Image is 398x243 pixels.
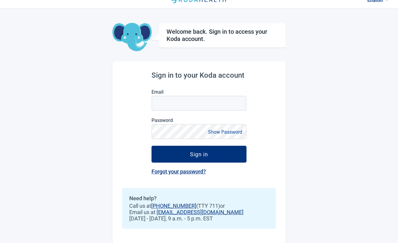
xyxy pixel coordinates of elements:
span: Call us at (TTY 711) or [129,203,269,209]
a: [EMAIL_ADDRESS][DOMAIN_NAME] [157,209,243,215]
h2: Sign in to your Koda account [152,71,246,79]
button: Show Password [206,128,244,136]
a: [PHONE_NUMBER] [151,203,196,209]
label: Email [152,89,246,95]
label: Password [152,117,246,123]
button: Sign in [152,146,246,163]
h1: Welcome back. Sign in to access your Koda account. [167,28,278,42]
span: Email us at [129,209,269,215]
a: Forgot your password? [152,168,206,175]
div: Sign in [190,151,208,157]
span: [DATE] - [DATE], 9 a.m. - 5 p.m. EST [129,215,269,222]
h2: Need help? [129,195,269,201]
img: Koda Elephant [112,23,152,52]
